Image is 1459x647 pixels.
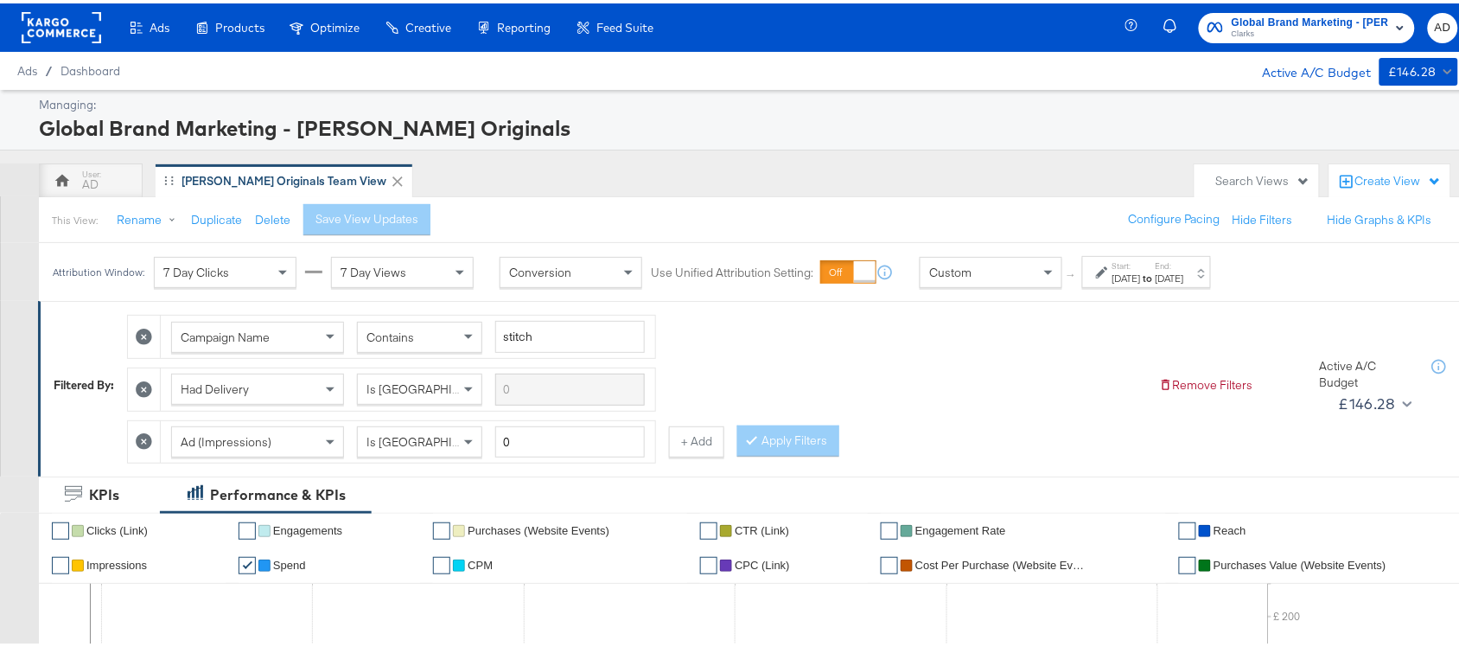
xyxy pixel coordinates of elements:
span: CPM [468,555,493,568]
button: Duplicate [191,208,242,225]
span: 7 Day Clicks [163,261,229,277]
div: [DATE] [1156,268,1184,282]
span: Is [GEOGRAPHIC_DATA] [366,431,499,446]
span: / [37,61,61,74]
div: Attribution Window: [52,263,145,275]
button: + Add [669,423,724,454]
div: KPIs [89,482,119,502]
button: Hide Filters [1233,208,1293,225]
span: Contains [366,326,414,342]
a: ✔ [1179,519,1196,536]
button: Configure Pacing [1117,201,1233,232]
input: Enter a number [495,423,645,455]
div: Managing: [39,93,1454,110]
span: Reporting [497,17,551,31]
a: ✔ [700,519,717,536]
div: Active A/C Budget [1320,355,1415,387]
a: ✔ [1179,554,1196,571]
span: Feed Suite [596,17,653,31]
div: £146.28 [1388,58,1437,80]
span: Clicks (Link) [86,521,148,534]
button: Hide Graphs & KPIs [1328,208,1432,225]
span: Engagement Rate [915,521,1006,534]
span: Ads [17,61,37,74]
span: Global Brand Marketing - [PERSON_NAME] Originals [1232,10,1389,29]
span: Cost Per Purchase (Website Events) [915,555,1088,568]
button: Rename [105,202,194,233]
div: Search Views [1216,170,1310,186]
button: Remove Filters [1159,374,1253,390]
a: Dashboard [61,61,120,74]
div: £146.28 [1339,388,1396,413]
a: ✔ [239,554,256,571]
span: CTR (Link) [735,521,789,534]
div: Active A/C Budget [1244,54,1371,80]
div: [DATE] [1112,268,1141,282]
a: ✔ [881,519,898,536]
button: Global Brand Marketing - [PERSON_NAME] OriginalsClarks [1199,10,1415,40]
span: Reach [1214,521,1246,534]
button: Delete [255,208,290,225]
span: ↑ [1064,269,1080,275]
label: End: [1156,257,1184,268]
span: Optimize [310,17,360,31]
span: Products [215,17,264,31]
span: Purchases Value (Website Events) [1214,555,1386,568]
span: CPC (Link) [735,555,790,568]
input: Enter a search term [495,370,645,402]
a: ✔ [52,554,69,571]
span: Engagements [273,521,342,534]
div: AD [82,173,99,189]
span: Clarks [1232,24,1389,38]
div: [PERSON_NAME] Originals Team View [182,170,386,186]
button: £146.28 [1332,387,1416,414]
label: Start: [1112,257,1141,268]
span: Purchases (Website Events) [468,521,609,534]
div: Global Brand Marketing - [PERSON_NAME] Originals [39,110,1454,139]
a: ✔ [433,519,450,536]
span: Creative [405,17,451,31]
div: This View: [52,210,98,224]
a: ✔ [52,519,69,536]
span: Conversion [509,261,571,277]
span: Impressions [86,555,147,568]
label: Use Unified Attribution Setting: [651,261,813,278]
a: ✔ [433,554,450,571]
span: Is [GEOGRAPHIC_DATA] [366,378,499,394]
button: £146.28 [1379,54,1458,82]
a: ✔ [700,554,717,571]
button: AD [1428,10,1458,40]
div: Drag to reorder tab [164,172,174,182]
div: Create View [1355,170,1442,187]
span: Campaign Name [181,326,270,342]
span: Ad (Impressions) [181,431,271,446]
span: Had Delivery [181,378,249,394]
input: Enter a search term [495,317,645,349]
strong: to [1141,268,1156,281]
a: ✔ [239,519,256,536]
div: Filtered By: [54,374,114,390]
span: 7 Day Views [341,261,406,277]
div: Performance & KPIs [210,482,346,502]
span: Ads [150,17,169,31]
a: ✔ [881,554,898,571]
span: Spend [273,555,306,568]
span: AD [1435,15,1451,35]
span: Custom [929,261,972,277]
